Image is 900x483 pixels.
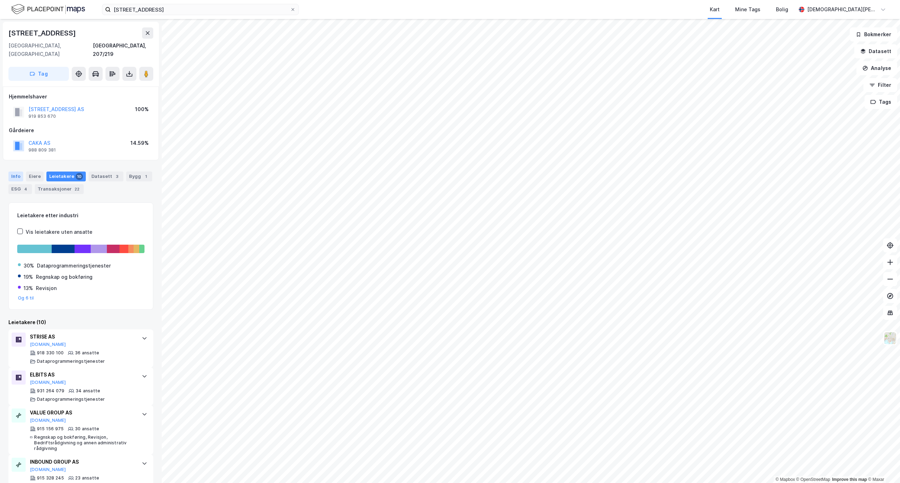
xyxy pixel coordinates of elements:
[17,211,144,220] div: Leietakere etter industri
[37,475,64,481] div: 915 328 245
[37,388,64,394] div: 931 264 079
[865,449,900,483] div: Kontrollprogram for chat
[832,477,867,482] a: Improve this map
[856,61,897,75] button: Analyse
[130,139,149,147] div: 14.59%
[776,5,788,14] div: Bolig
[34,434,135,451] div: Regnskap og bokføring, Revisjon, Bedriftsrådgivning og annen administrativ rådgivning
[8,41,93,58] div: [GEOGRAPHIC_DATA], [GEOGRAPHIC_DATA]
[30,333,135,341] div: STRISE AS
[30,371,135,379] div: ELBITS AS
[114,173,121,180] div: 3
[8,184,32,194] div: ESG
[30,467,66,472] button: [DOMAIN_NAME]
[22,186,29,193] div: 4
[735,5,760,14] div: Mine Tags
[135,105,149,114] div: 100%
[24,284,33,292] div: 13%
[142,173,149,180] div: 1
[854,44,897,58] button: Datasett
[30,458,135,466] div: INBOUND GROUP AS
[37,426,64,432] div: 915 156 975
[111,4,290,15] input: Søk på adresse, matrikkel, gårdeiere, leietakere eller personer
[37,350,64,356] div: 918 330 100
[864,95,897,109] button: Tags
[30,408,135,417] div: VALUE GROUP AS
[30,418,66,423] button: [DOMAIN_NAME]
[8,172,23,181] div: Info
[30,342,66,347] button: [DOMAIN_NAME]
[75,475,99,481] div: 23 ansatte
[863,78,897,92] button: Filter
[710,5,720,14] div: Kart
[37,262,111,270] div: Dataprogrammeringstjenester
[76,388,100,394] div: 34 ansatte
[26,172,44,181] div: Eiere
[28,114,56,119] div: 919 853 670
[37,359,105,364] div: Dataprogrammeringstjenester
[776,477,795,482] a: Mapbox
[36,284,57,292] div: Revisjon
[796,477,830,482] a: OpenStreetMap
[8,67,69,81] button: Tag
[30,380,66,385] button: [DOMAIN_NAME]
[8,27,77,39] div: [STREET_ADDRESS]
[9,92,153,101] div: Hjemmelshaver
[11,3,85,15] img: logo.f888ab2527a4732fd821a326f86c7f29.svg
[126,172,152,181] div: Bygg
[75,350,99,356] div: 36 ansatte
[8,318,153,327] div: Leietakere (10)
[850,27,897,41] button: Bokmerker
[76,173,83,180] div: 10
[18,295,34,301] button: Og 6 til
[26,228,92,236] div: Vis leietakere uten ansatte
[93,41,153,58] div: [GEOGRAPHIC_DATA], 207/219
[24,262,34,270] div: 30%
[89,172,123,181] div: Datasett
[883,331,897,345] img: Z
[46,172,86,181] div: Leietakere
[28,147,56,153] div: 988 809 381
[75,426,99,432] div: 30 ansatte
[9,126,153,135] div: Gårdeiere
[865,449,900,483] iframe: Chat Widget
[807,5,877,14] div: [DEMOGRAPHIC_DATA][PERSON_NAME]
[35,184,84,194] div: Transaksjoner
[24,273,33,281] div: 19%
[36,273,92,281] div: Regnskap og bokføring
[73,186,81,193] div: 22
[37,397,105,402] div: Dataprogrammeringstjenester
